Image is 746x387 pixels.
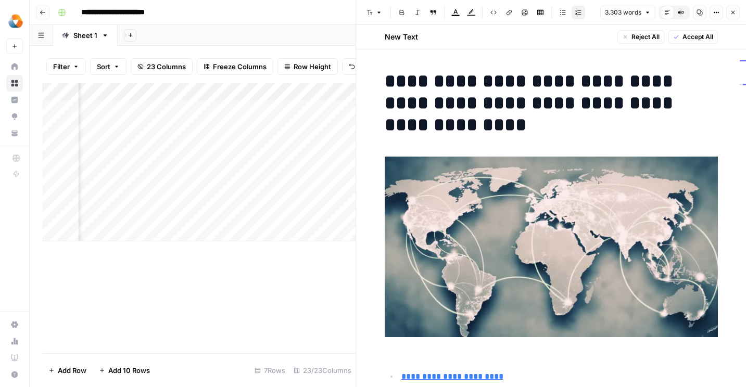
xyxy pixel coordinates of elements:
span: Add Row [58,365,86,376]
a: Browse [6,75,23,92]
span: Row Height [294,61,331,72]
span: Accept All [682,32,713,42]
span: Add 10 Rows [108,365,150,376]
a: Sheet 1 [53,25,118,46]
button: 3.303 words [600,6,655,19]
button: Add 10 Rows [93,362,156,379]
div: 23/23 Columns [289,362,356,379]
button: Sort [90,58,127,75]
a: Your Data [6,125,23,141]
a: Insights [6,92,23,108]
a: Learning Hub [6,350,23,366]
a: Settings [6,316,23,333]
button: Freeze Columns [197,58,273,75]
img: Milengo Logo [6,12,25,31]
button: Reject All [617,30,664,44]
span: 3.303 words [605,8,641,17]
div: Sheet 1 [73,30,97,41]
a: Usage [6,333,23,350]
button: Row Height [277,58,338,75]
button: Workspace: Milengo [6,8,23,34]
span: Filter [53,61,70,72]
span: Reject All [631,32,660,42]
span: Freeze Columns [213,61,267,72]
button: Add Row [42,362,93,379]
button: 23 Columns [131,58,193,75]
span: 23 Columns [147,61,186,72]
button: Accept All [668,30,718,44]
h2: New Text [385,32,418,42]
a: Opportunities [6,108,23,125]
span: Sort [97,61,110,72]
a: Home [6,58,23,75]
button: Help + Support [6,366,23,383]
button: Filter [46,58,86,75]
div: 7 Rows [250,362,289,379]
